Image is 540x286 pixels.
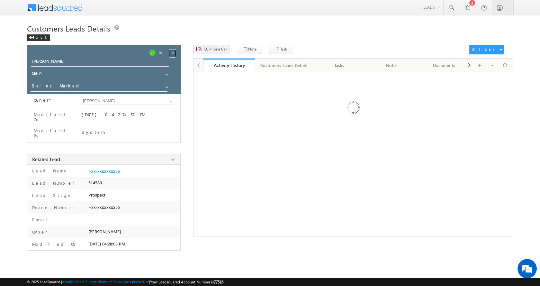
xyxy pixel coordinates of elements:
[269,45,293,54] button: Task
[34,128,74,138] label: Modified By
[88,229,121,234] span: [PERSON_NAME]
[82,112,174,121] div: [DATE] 04:27:57 PM
[313,59,366,72] a: Tasks
[371,61,412,69] div: Notes
[31,241,76,247] label: Modified On
[27,34,50,41] div: Back
[203,59,256,72] a: Activity History
[31,192,72,198] label: Lead Stage
[27,279,223,285] span: © 2025 LeadSquared | | | | |
[31,180,74,186] label: Lead Number
[62,280,71,284] a: About
[105,3,121,19] div: Minimize live chat window
[166,98,174,105] a: Show All Items
[418,59,471,72] a: Documents
[319,61,360,69] div: Tasks
[472,46,497,52] div: Actions
[88,241,125,246] span: [DATE] 04:28:03 PM
[469,45,504,54] button: Actions
[88,169,120,174] a: +xx-xxxxxxxx55
[366,59,418,72] a: Notes
[31,69,167,79] input: Status
[88,192,105,198] span: Prospect
[87,198,117,207] em: Start Chat
[204,46,227,52] span: CC Phone Call
[31,82,167,92] input: Stage
[162,70,170,76] a: Show All Items
[423,61,465,69] div: Documents
[27,23,110,33] span: Customers Leads Details
[238,45,262,54] button: Note
[214,280,223,284] span: 77516
[150,280,223,284] span: Your Leadsquared Account Number is
[8,60,117,193] textarea: Type your message and hit 'Enter'
[34,97,49,103] label: Owner
[72,280,98,284] a: Contact Support
[34,112,74,122] label: Modified On
[82,129,174,135] div: System
[31,205,75,210] label: Phone Number
[99,280,124,284] a: Terms of Service
[33,34,108,42] div: Chat with us now
[320,75,386,142] img: Loading ...
[31,217,53,223] label: Email
[208,62,251,68] div: Activity History
[31,168,67,174] label: Lead Name
[125,280,149,284] a: Acceptable Use
[88,205,120,210] span: +xx-xxxxxxxx55
[82,97,174,105] input: Type to Search
[88,180,102,185] span: 514589
[31,229,47,235] label: Owner
[193,45,230,54] button: CC Phone Call
[31,58,169,67] input: Opportunity Name Opportunity Name
[32,156,60,162] span: Related Lead
[162,82,170,89] a: Show All Items
[260,61,308,69] div: Customers Leads Details
[255,59,313,72] a: Customers Leads Details
[11,34,27,42] img: d_60004797649_company_0_60004797649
